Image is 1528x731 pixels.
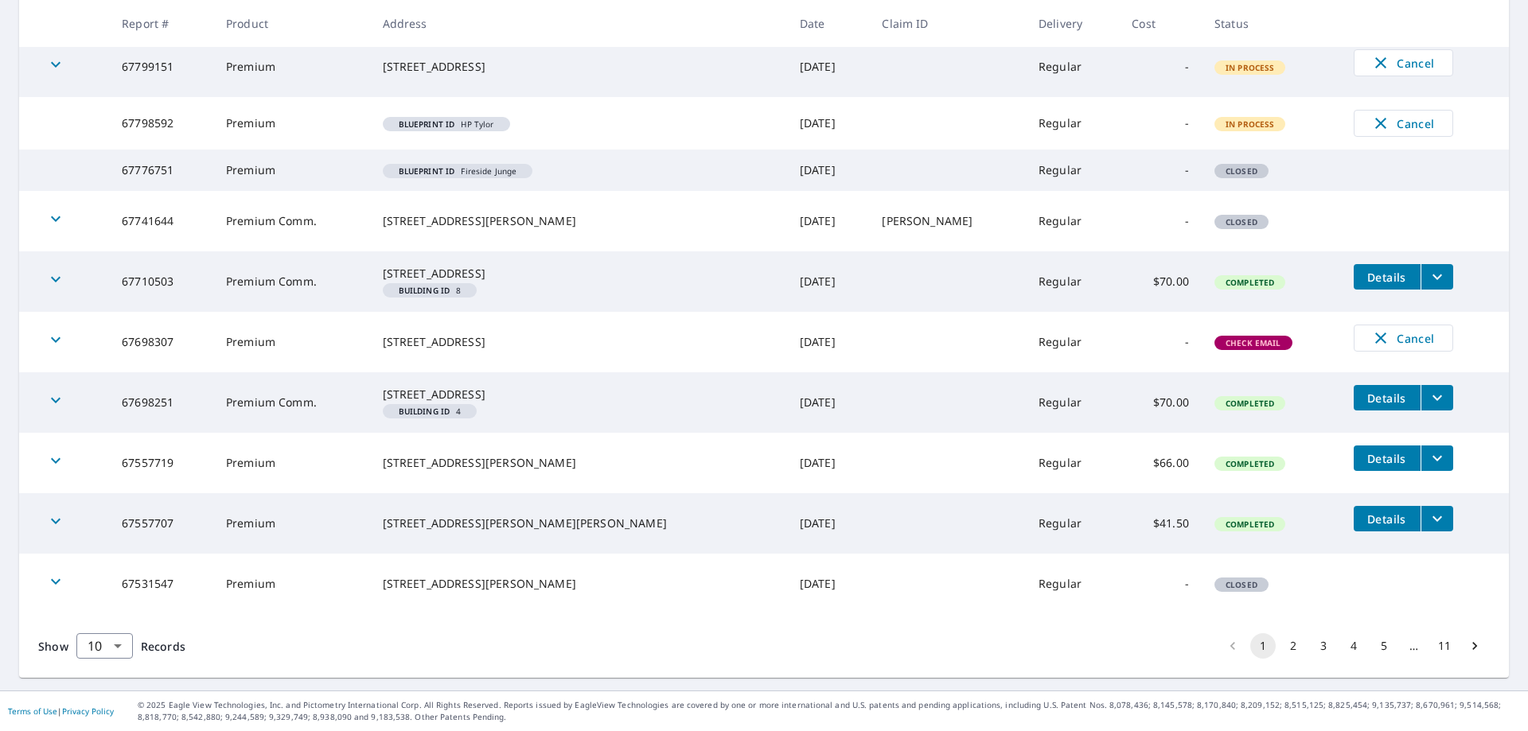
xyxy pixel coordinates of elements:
[787,554,870,614] td: [DATE]
[213,37,370,97] td: Premium
[1119,554,1202,614] td: -
[109,433,213,493] td: 67557719
[1026,191,1119,251] td: Regular
[109,372,213,433] td: 67698251
[1421,264,1453,290] button: filesDropdownBtn-67710503
[109,191,213,251] td: 67741644
[1119,150,1202,191] td: -
[1026,372,1119,433] td: Regular
[1119,312,1202,372] td: -
[1216,458,1284,469] span: Completed
[389,167,527,175] span: Fireside Junge
[1026,150,1119,191] td: Regular
[383,387,774,402] div: [STREET_ADDRESS]
[1026,554,1119,614] td: Regular
[383,213,774,229] div: [STREET_ADDRESS][PERSON_NAME]
[383,515,774,531] div: [STREET_ADDRESS][PERSON_NAME][PERSON_NAME]
[1401,638,1427,654] div: …
[1363,270,1411,285] span: Details
[383,266,774,282] div: [STREET_ADDRESS]
[1119,493,1202,554] td: $41.50
[213,150,370,191] td: Premium
[1216,216,1267,227] span: Closed
[213,97,370,150] td: Premium
[1354,325,1453,352] button: Cancel
[1354,264,1421,290] button: detailsBtn-67710503
[1432,633,1457,659] button: Go to page 11
[787,433,870,493] td: [DATE]
[399,286,450,294] em: Building ID
[62,706,114,717] a: Privacy Policy
[213,433,370,493] td: Premium
[1026,312,1119,372] td: Regular
[1370,114,1436,133] span: Cancel
[787,191,870,251] td: [DATE]
[787,372,870,433] td: [DATE]
[1250,633,1276,659] button: page 1
[109,554,213,614] td: 67531547
[869,191,1026,251] td: [PERSON_NAME]
[76,633,133,659] div: Show 10 records
[1363,451,1411,466] span: Details
[1119,37,1202,97] td: -
[1341,633,1366,659] button: Go to page 4
[1354,49,1453,76] button: Cancel
[389,286,471,294] span: 8
[1026,251,1119,312] td: Regular
[383,455,774,471] div: [STREET_ADDRESS][PERSON_NAME]
[1026,37,1119,97] td: Regular
[38,639,68,654] span: Show
[1216,579,1267,590] span: Closed
[787,493,870,554] td: [DATE]
[1119,251,1202,312] td: $70.00
[8,706,57,717] a: Terms of Use
[787,150,870,191] td: [DATE]
[213,312,370,372] td: Premium
[1354,445,1421,471] button: detailsBtn-67557719
[787,312,870,372] td: [DATE]
[1119,433,1202,493] td: $66.00
[1354,110,1453,137] button: Cancel
[1026,493,1119,554] td: Regular
[109,97,213,150] td: 67798592
[109,493,213,554] td: 67557707
[1119,191,1202,251] td: -
[213,251,370,312] td: Premium Comm.
[383,576,774,592] div: [STREET_ADDRESS][PERSON_NAME]
[383,334,774,350] div: [STREET_ADDRESS]
[383,59,774,75] div: [STREET_ADDRESS]
[1371,633,1397,659] button: Go to page 5
[1216,398,1284,409] span: Completed
[1421,385,1453,410] button: filesDropdownBtn-67698251
[1354,506,1421,531] button: detailsBtn-67557707
[138,699,1520,723] p: © 2025 Eagle View Technologies, Inc. and Pictometry International Corp. All Rights Reserved. Repo...
[213,493,370,554] td: Premium
[8,706,114,716] p: |
[109,312,213,372] td: 67698307
[787,37,870,97] td: [DATE]
[1363,511,1411,527] span: Details
[109,150,213,191] td: 67776751
[1354,385,1421,410] button: detailsBtn-67698251
[1363,391,1411,406] span: Details
[1026,433,1119,493] td: Regular
[76,624,133,668] div: 10
[399,167,455,175] em: Blueprint ID
[389,120,504,128] span: HP Tylor
[1216,519,1284,530] span: Completed
[1216,277,1284,288] span: Completed
[1216,119,1284,130] span: In Process
[213,372,370,433] td: Premium Comm.
[109,251,213,312] td: 67710503
[1216,62,1284,73] span: In Process
[1216,165,1267,177] span: Closed
[1280,633,1306,659] button: Go to page 2
[1216,337,1291,348] span: Check Email
[213,191,370,251] td: Premium Comm.
[389,407,471,415] span: 4
[1370,53,1436,72] span: Cancel
[1218,633,1490,659] nav: pagination navigation
[1421,506,1453,531] button: filesDropdownBtn-67557707
[1026,97,1119,150] td: Regular
[787,251,870,312] td: [DATE]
